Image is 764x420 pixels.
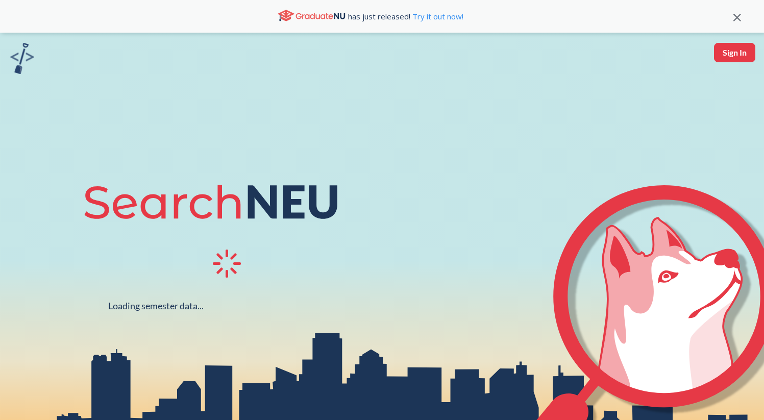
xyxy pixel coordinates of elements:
a: sandbox logo [10,43,34,77]
span: has just released! [348,11,463,22]
a: Try it out now! [410,11,463,21]
img: sandbox logo [10,43,34,74]
button: Sign In [714,43,755,62]
div: Loading semester data... [108,300,204,312]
